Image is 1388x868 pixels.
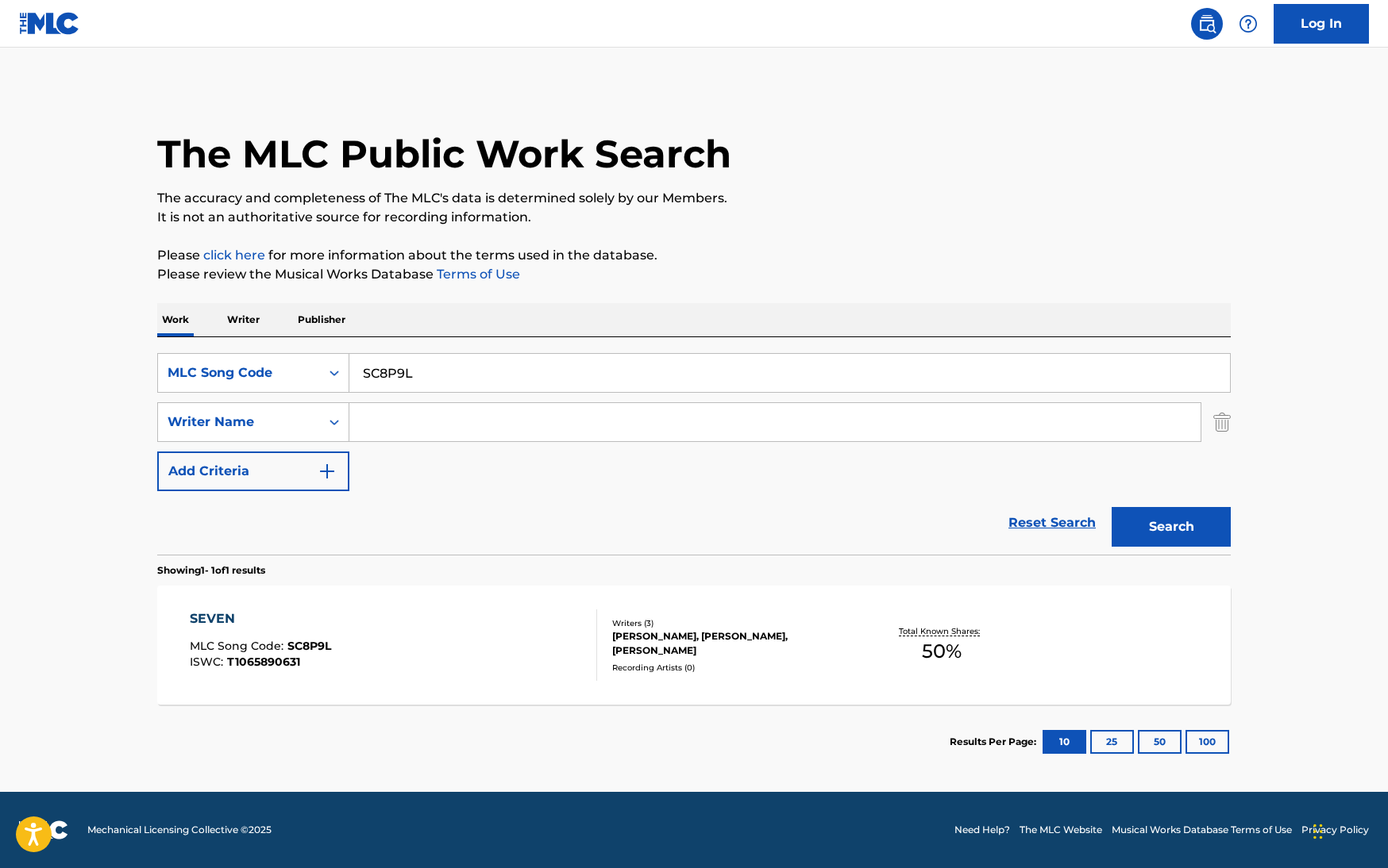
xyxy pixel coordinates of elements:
[190,609,331,628] div: SEVEN
[1309,792,1388,868] iframe: Chat Widget
[1232,8,1264,40] div: Help
[190,639,287,653] span: MLC Song Code :
[1197,14,1216,33] img: search
[157,586,1231,705] a: SEVENMLC Song Code:SC8P9LISWC:T1065890631Writers (3)[PERSON_NAME], [PERSON_NAME], [PERSON_NAME]Re...
[1020,823,1102,837] a: The MLC Website
[157,189,1231,208] p: The accuracy and completeness of The MLC's data is determined solely by our Members.
[1313,808,1323,855] div: Drag
[1191,8,1223,40] a: Public Search
[157,265,1231,284] p: Please review the Musical Works Database
[1138,730,1182,754] button: 50
[1112,507,1231,547] button: Search
[1090,730,1134,754] button: 25
[157,451,349,491] button: Add Criteria
[87,823,272,837] span: Mechanical Licensing Collective © 2025
[19,820,68,839] img: logo
[612,629,852,658] div: [PERSON_NAME], [PERSON_NAME], [PERSON_NAME]
[157,246,1231,265] p: Please for more information about the terms used in the database.
[168,413,310,432] div: Writer Name
[157,353,1231,555] form: Search Form
[612,662,852,674] div: Recording Artists ( 0 )
[1213,402,1231,442] img: Delete Criterion
[950,735,1040,749] p: Results Per Page:
[1274,4,1369,44] a: Log In
[954,823,1010,837] a: Need Help?
[1301,823,1369,837] a: Privacy Policy
[190,655,227,669] span: ISWC :
[19,12,80,35] img: MLC Logo
[922,637,962,666] span: 50 %
[157,130,731,178] h1: The MLC Public Work Search
[1239,14,1258,33] img: help
[899,625,984,637] p: Total Known Shares:
[203,248,265,263] a: click here
[434,267,520,282] a: Terms of Use
[1043,730,1086,754] button: 10
[293,303,350,336] p: Publisher
[168,363,310,382] div: MLC Song Code
[318,462,337,481] img: 9d2ae6d4665cec9f34b9.svg
[1001,505,1104,540] a: Reset Search
[157,563,265,578] p: Showing 1 - 1 of 1 results
[157,208,1231,227] p: It is not an authoritative source for recording information.
[222,303,264,336] p: Writer
[157,303,194,336] p: Work
[612,617,852,629] div: Writers ( 3 )
[287,639,331,653] span: SC8P9L
[227,655,300,669] span: T1065890631
[1112,823,1292,837] a: Musical Works Database Terms of Use
[1186,730,1229,754] button: 100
